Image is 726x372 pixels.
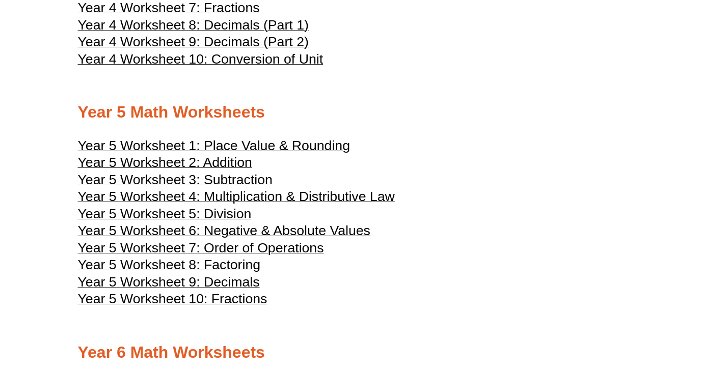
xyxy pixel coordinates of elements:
a: Year 4 Worksheet 9: Decimals (Part 2) [78,39,309,49]
a: Year 5 Worksheet 7: Order of Operations [78,245,324,255]
span: Year 5 Worksheet 10: Fractions [78,291,267,306]
span: Year 5 Worksheet 3: Subtraction [78,172,273,187]
a: Year 5 Worksheet 8: Factoring [78,262,261,272]
span: Year 5 Worksheet 7: Order of Operations [78,240,324,255]
span: Year 5 Worksheet 8: Factoring [78,257,261,272]
span: Year 4 Worksheet 9: Decimals (Part 2) [78,34,309,49]
a: Year 4 Worksheet 10: Conversion of Unit [78,56,324,66]
span: Year 5 Worksheet 9: Decimals [78,274,260,290]
iframe: Chat Widget [556,257,726,372]
span: Year 5 Worksheet 1: Place Value & Rounding [78,138,350,153]
a: Year 5 Worksheet 9: Decimals [78,279,260,289]
a: Year 5 Worksheet 1: Place Value & Rounding [78,142,350,153]
a: Year 5 Worksheet 3: Subtraction [78,177,273,187]
a: Year 5 Worksheet 5: Division [78,211,252,221]
a: Year 5 Worksheet 6: Negative & Absolute Values [78,227,370,238]
a: Year 5 Worksheet 4: Multiplication & Distributive Law [78,193,395,204]
a: Year 4 Worksheet 8: Decimals (Part 1) [78,22,309,32]
span: Year 4 Worksheet 10: Conversion of Unit [78,51,324,67]
a: Year 5 Worksheet 2: Addition [78,159,252,169]
span: Year 4 Worksheet 8: Decimals (Part 1) [78,17,309,33]
span: Year 5 Worksheet 6: Negative & Absolute Values [78,223,370,238]
span: Year 5 Worksheet 4: Multiplication & Distributive Law [78,189,395,204]
a: Year 5 Worksheet 10: Fractions [78,296,267,306]
h2: Year 5 Math Worksheets [78,102,649,123]
span: Year 5 Worksheet 2: Addition [78,155,252,170]
h2: Year 6 Math Worksheets [78,342,649,363]
a: Year 4 Worksheet 7: Fractions [78,5,260,15]
span: Year 5 Worksheet 5: Division [78,206,252,221]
